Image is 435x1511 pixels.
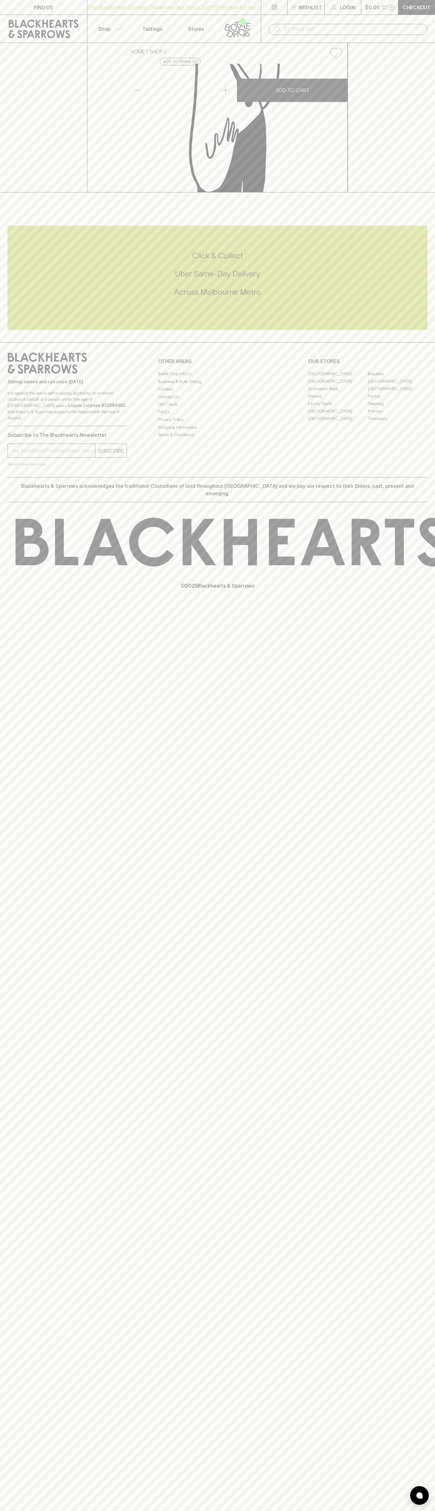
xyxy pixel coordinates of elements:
p: Shop [98,25,111,33]
a: SHOP [150,49,163,54]
a: Braddon [368,370,428,377]
p: OUR STORES [308,358,428,365]
p: ADD TO CART [276,86,309,94]
a: Stores [174,15,218,43]
p: $0.00 [365,4,380,11]
p: Wishlist [298,4,322,11]
a: Fitzroy North [308,400,368,407]
p: FIND US [34,4,53,11]
p: Stores [188,25,204,33]
h5: Uber Same-Day Delivery [7,269,428,279]
a: Fitzroy [368,392,428,400]
div: Call to action block [7,226,428,330]
p: Sibling owned and run since [DATE] [7,379,127,385]
a: Shipping Information [158,423,277,431]
a: [GEOGRAPHIC_DATA] [308,370,368,377]
p: SUBSCRIBE [98,447,124,455]
a: Gift Cards [158,401,277,408]
button: SUBSCRIBE [95,444,127,457]
a: Brunswick West [308,385,368,392]
a: FAQ's [158,408,277,416]
p: We will never spam you [7,461,127,467]
a: Geelong [368,400,428,407]
a: [GEOGRAPHIC_DATA] [308,415,368,422]
h5: Click & Collect [7,251,428,261]
a: Tastings [131,15,174,43]
button: Add to wishlist [328,45,345,61]
a: [GEOGRAPHIC_DATA] [368,385,428,392]
strong: Liquor License #32064953 [68,403,125,408]
a: [GEOGRAPHIC_DATA] [368,377,428,385]
p: Blackhearts & Sparrows acknowledges the traditional Custodians of land throughout [GEOGRAPHIC_DAT... [12,482,423,497]
p: It is against the law to sell or supply alcohol to, or to obtain alcohol on behalf of a person un... [7,390,127,421]
a: Business & Bulk Gifting [158,378,277,385]
p: Checkout [403,4,431,11]
a: Bottle Drop FAQ's [158,370,277,378]
h5: Across Melbourne Metro [7,287,428,297]
p: 0 [390,6,393,9]
input: e.g. jane@blackheartsandsparrows.com.au [12,446,95,456]
a: [GEOGRAPHIC_DATA] [308,377,368,385]
a: Careers [158,386,277,393]
a: Terms & Conditions [158,431,277,439]
a: Thornbury [368,415,428,422]
input: Try "Pinot noir" [284,24,423,34]
a: Elwood [308,392,368,400]
button: ADD TO CART [237,79,348,102]
p: OTHER AREAS [158,358,277,365]
a: Contact Us [158,393,277,400]
img: bubble-icon [416,1492,423,1499]
img: Really Juice Squeezed Lime 285ml [126,64,347,192]
button: Add to wishlist [160,58,201,65]
p: Login [340,4,355,11]
p: Tastings [142,25,162,33]
a: Privacy Policy [158,416,277,423]
a: HOME [131,49,145,54]
p: Subscribe to The Blackhearts Newsletter [7,431,127,439]
a: [GEOGRAPHIC_DATA] [308,407,368,415]
button: Shop [87,15,131,43]
a: Prahran [368,407,428,415]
